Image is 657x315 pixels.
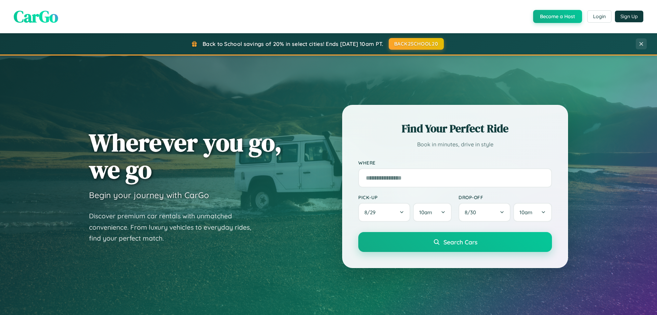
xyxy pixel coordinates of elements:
button: Search Cars [358,232,552,252]
h1: Wherever you go, we go [89,129,282,183]
label: Where [358,160,552,166]
p: Discover premium car rentals with unmatched convenience. From luxury vehicles to everyday rides, ... [89,210,260,244]
button: Login [587,10,611,23]
h3: Begin your journey with CarGo [89,190,209,200]
button: 8/30 [459,203,511,222]
span: 8 / 30 [465,209,479,216]
button: 10am [413,203,452,222]
span: Search Cars [443,238,477,246]
label: Drop-off [459,194,552,200]
button: 10am [513,203,552,222]
label: Pick-up [358,194,452,200]
button: Sign Up [615,11,643,22]
button: BACK2SCHOOL20 [389,38,444,50]
p: Book in minutes, drive in style [358,140,552,149]
h2: Find Your Perfect Ride [358,121,552,136]
span: 8 / 29 [364,209,379,216]
span: 10am [519,209,532,216]
span: CarGo [14,5,58,28]
button: 8/29 [358,203,410,222]
button: Become a Host [533,10,582,23]
span: Back to School savings of 20% in select cities! Ends [DATE] 10am PT. [203,40,383,47]
span: 10am [419,209,432,216]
